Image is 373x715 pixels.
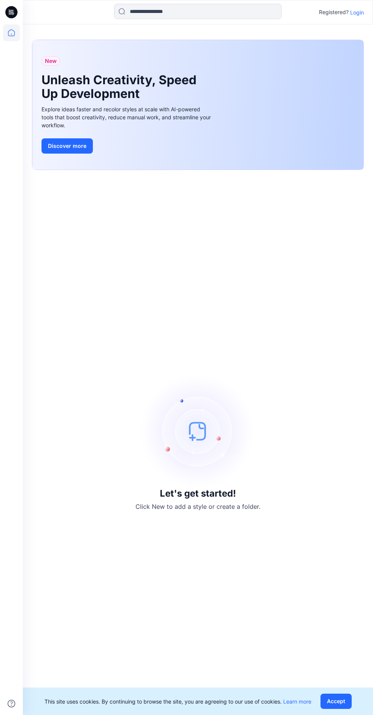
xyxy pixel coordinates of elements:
p: This site uses cookies. By continuing to browse the site, you are agreeing to our use of cookies. [45,697,311,705]
h3: Let's get started! [160,488,236,499]
button: Accept [320,694,352,709]
div: Explore ideas faster and recolor styles at scale with AI-powered tools that boost creativity, red... [41,105,213,129]
button: Discover more [41,138,93,154]
a: Discover more [41,138,213,154]
p: Click New to add a style or create a folder. [135,502,260,511]
h1: Unleash Creativity, Speed Up Development [41,73,201,101]
span: New [45,56,57,66]
a: Learn more [283,698,311,705]
img: empty-state-image.svg [141,374,255,488]
p: Registered? [319,8,349,17]
p: Login [350,8,364,16]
